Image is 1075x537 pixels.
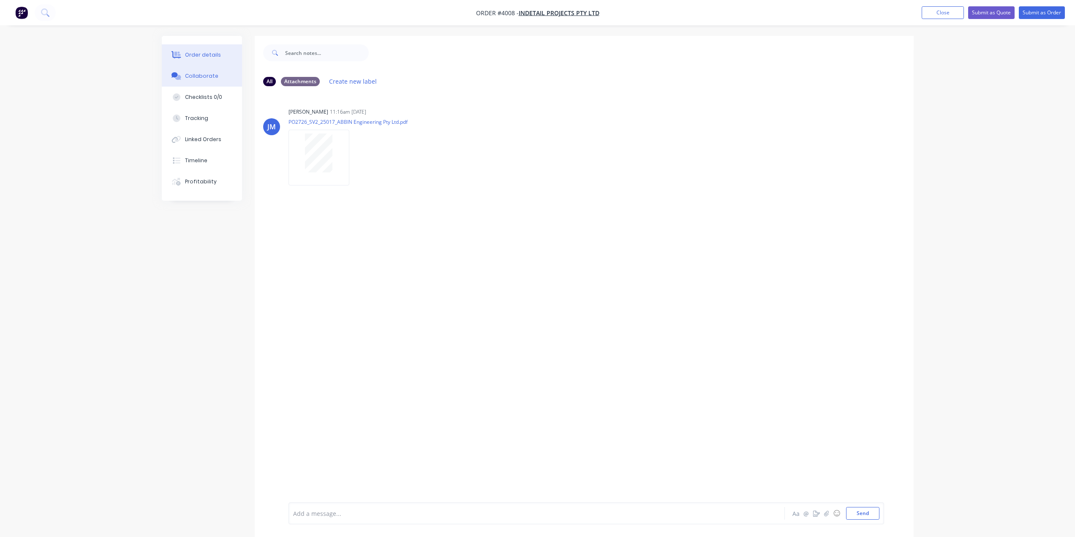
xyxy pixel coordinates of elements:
button: Send [846,507,879,520]
button: Create new label [325,76,381,87]
div: Collaborate [185,72,218,80]
div: Checklists 0/0 [185,93,222,101]
div: Linked Orders [185,136,221,143]
div: Order details [185,51,221,59]
button: Tracking [162,108,242,129]
div: All [263,77,276,86]
div: Profitability [185,178,217,185]
div: Timeline [185,157,207,164]
button: Checklists 0/0 [162,87,242,108]
button: Collaborate [162,65,242,87]
button: Timeline [162,150,242,171]
p: PO2726_SV2_25017_ABBIN Engineering Pty Ltd.pdf [288,118,408,125]
button: Submit as Quote [968,6,1015,19]
a: Indetail Projects Pty Ltd [519,9,599,17]
button: Aa [791,508,801,518]
span: Order #4008 - [476,9,519,17]
img: Factory [15,6,28,19]
div: Attachments [281,77,320,86]
button: Submit as Order [1019,6,1065,19]
button: Close [922,6,964,19]
button: Profitability [162,171,242,192]
div: 11:16am [DATE] [330,108,366,116]
button: Order details [162,44,242,65]
div: [PERSON_NAME] [288,108,328,116]
div: Tracking [185,114,208,122]
button: @ [801,508,811,518]
button: Linked Orders [162,129,242,150]
input: Search notes... [285,44,369,61]
button: ☺ [832,508,842,518]
div: JM [267,122,276,132]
